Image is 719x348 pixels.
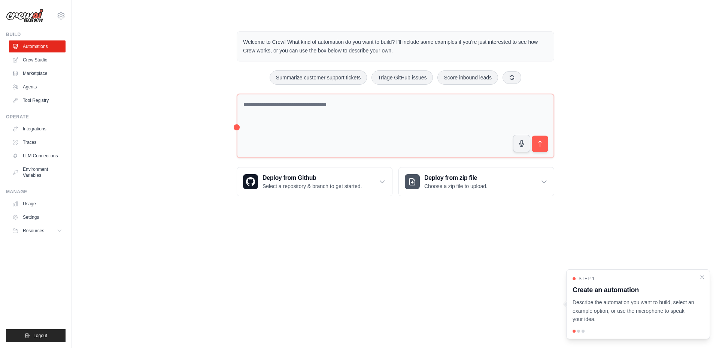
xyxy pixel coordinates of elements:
h3: Deploy from Github [263,173,362,182]
a: Tool Registry [9,94,66,106]
a: Environment Variables [9,163,66,181]
button: Summarize customer support tickets [270,70,367,85]
p: Describe the automation you want to build, select an example option, or use the microphone to spe... [573,298,695,324]
button: Logout [6,329,66,342]
div: Build [6,31,66,37]
span: Resources [23,228,44,234]
h3: Deploy from zip file [424,173,488,182]
button: Score inbound leads [437,70,498,85]
p: Select a repository & branch to get started. [263,182,362,190]
button: Resources [9,225,66,237]
a: Settings [9,211,66,223]
button: Triage GitHub issues [371,70,433,85]
a: Automations [9,40,66,52]
span: Step 1 [579,276,595,282]
a: Traces [9,136,66,148]
div: Operate [6,114,66,120]
img: Logo [6,9,43,23]
h3: Create an automation [573,285,695,295]
a: Agents [9,81,66,93]
p: Choose a zip file to upload. [424,182,488,190]
span: Logout [33,333,47,339]
a: Integrations [9,123,66,135]
a: Crew Studio [9,54,66,66]
a: Marketplace [9,67,66,79]
a: LLM Connections [9,150,66,162]
div: Manage [6,189,66,195]
p: Welcome to Crew! What kind of automation do you want to build? I'll include some examples if you'... [243,38,548,55]
a: Usage [9,198,66,210]
button: Close walkthrough [699,274,705,280]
